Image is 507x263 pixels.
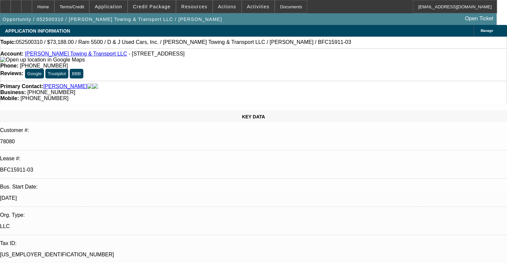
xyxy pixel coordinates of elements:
[0,89,26,95] strong: Business:
[0,83,43,89] strong: Primary Contact:
[0,70,23,76] strong: Reviews:
[242,114,265,119] span: KEY DATA
[95,4,122,9] span: Application
[481,29,493,33] span: Manage
[87,83,93,89] img: facebook-icon.png
[0,95,19,101] strong: Mobile:
[25,51,127,57] a: [PERSON_NAME] Towing & Transport LLC
[218,4,236,9] span: Actions
[20,63,68,68] span: [PHONE_NUMBER]
[176,0,212,13] button: Resources
[5,28,70,34] span: APPLICATION INFORMATION
[0,57,85,63] img: Open up location in Google Maps
[0,51,23,57] strong: Account:
[90,0,127,13] button: Application
[3,17,222,22] span: Opportunity / 052500310 / [PERSON_NAME] Towing & Transport LLC / [PERSON_NAME]
[181,4,207,9] span: Resources
[20,95,68,101] span: [PHONE_NUMBER]
[70,69,83,78] button: BBB
[462,13,496,24] a: Open Ticket
[16,39,351,45] span: 052500310 / $73,188.00 / Ram 5500 / D & J Used Cars, Inc. / [PERSON_NAME] Towing & Transport LLC ...
[0,39,16,45] strong: Topic:
[0,57,85,63] a: View Google Maps
[133,4,171,9] span: Credit Package
[242,0,275,13] button: Activities
[0,63,18,68] strong: Phone:
[43,83,87,89] a: [PERSON_NAME]
[213,0,241,13] button: Actions
[25,69,44,78] button: Google
[129,51,185,57] span: - [STREET_ADDRESS]
[93,83,98,89] img: linkedin-icon.png
[27,89,75,95] span: [PHONE_NUMBER]
[247,4,270,9] span: Activities
[45,69,68,78] button: Trustpilot
[128,0,176,13] button: Credit Package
